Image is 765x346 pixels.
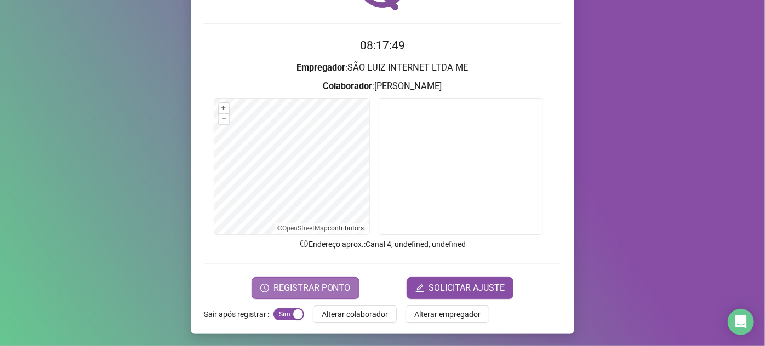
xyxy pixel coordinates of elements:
[406,305,489,323] button: Alterar empregador
[219,103,229,113] button: +
[429,281,505,295] span: SOLICITAR AJUSTE
[219,114,229,124] button: –
[283,224,328,232] a: OpenStreetMap
[414,308,481,320] span: Alterar empregador
[204,61,561,75] h3: : SÃO LUIZ INTERNET LTDA ME
[278,224,366,232] li: © contributors.
[204,238,561,250] p: Endereço aprox. : Canal 4, undefined, undefined
[273,281,351,295] span: REGISTRAR PONTO
[360,39,405,52] time: 08:17:49
[728,309,754,335] div: Open Intercom Messenger
[204,79,561,94] h3: : [PERSON_NAME]
[323,81,373,91] strong: Colaborador
[322,308,388,320] span: Alterar colaborador
[299,239,309,249] span: info-circle
[260,284,269,292] span: clock-circle
[313,305,397,323] button: Alterar colaborador
[297,62,346,73] strong: Empregador
[252,277,359,299] button: REGISTRAR PONTO
[204,305,273,323] label: Sair após registrar
[407,277,513,299] button: editSOLICITAR AJUSTE
[415,284,424,292] span: edit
